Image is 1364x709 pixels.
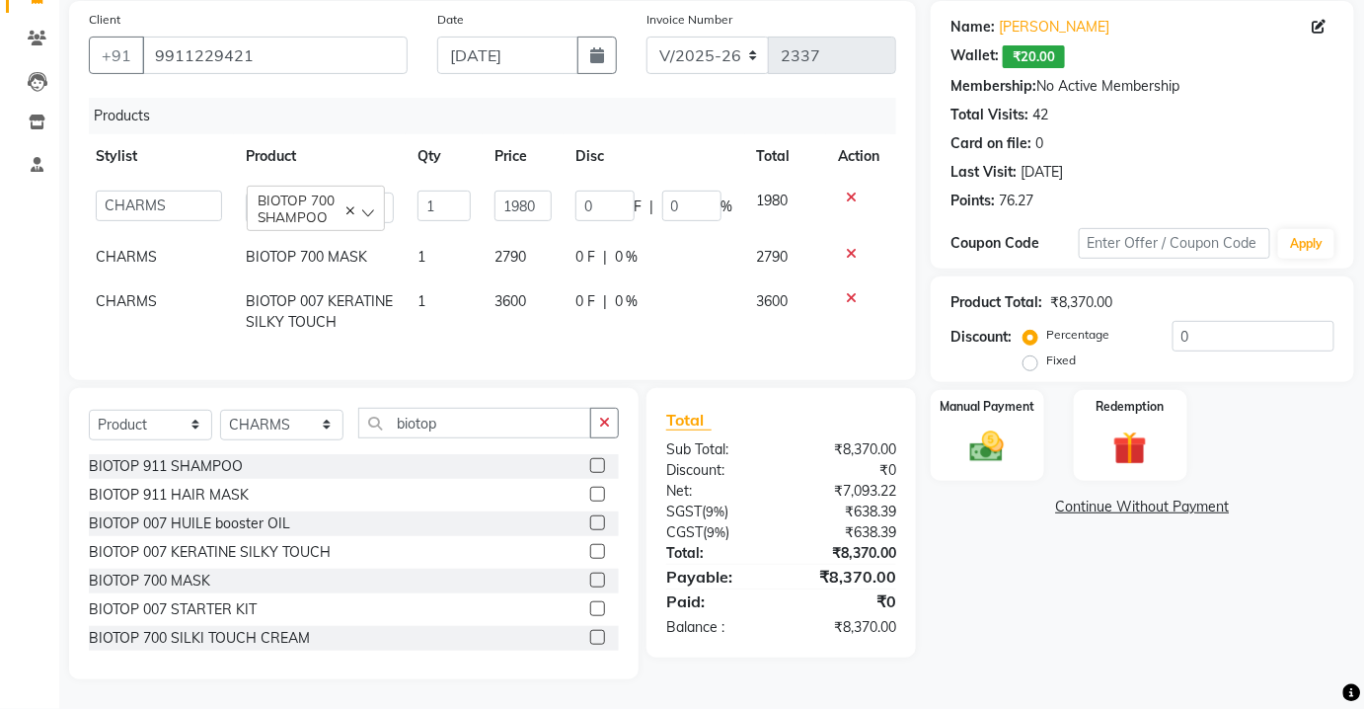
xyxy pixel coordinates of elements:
div: Sub Total: [651,439,782,460]
div: ₹638.39 [781,522,911,543]
div: [DATE] [1021,162,1063,183]
img: _cash.svg [959,428,1015,467]
div: BIOTOP 700 MASK [89,571,210,591]
span: | [603,291,607,312]
span: ₹20.00 [1003,45,1065,68]
div: ( ) [651,502,782,522]
div: ₹0 [781,590,911,613]
span: SGST [666,503,702,520]
span: 9% [706,504,724,519]
div: Last Visit: [950,162,1017,183]
label: Redemption [1097,398,1165,416]
th: Total [745,134,826,179]
span: Total [666,410,712,431]
div: ₹8,370.00 [781,439,911,460]
div: Name: [950,17,995,38]
span: CGST [666,523,703,541]
span: 1 [417,292,425,310]
span: BIOTOP 700 MASK [246,248,367,266]
img: _gift.svg [1102,428,1158,470]
div: BIOTOP 007 HUILE booster OIL [89,513,290,534]
div: BIOTOP 911 HAIR MASK [89,485,249,506]
span: 2790 [757,248,789,266]
span: | [650,197,654,217]
label: Percentage [1046,326,1109,344]
span: 0 F [575,291,595,312]
span: F [635,197,643,217]
label: Manual Payment [940,398,1034,416]
input: Enter Offer / Coupon Code [1079,228,1271,259]
label: Fixed [1046,352,1076,369]
span: 0 % [615,247,639,268]
th: Product [234,134,406,179]
div: ( ) [651,522,782,543]
div: Net: [651,481,782,502]
div: 42 [1032,105,1048,125]
span: 0 F [575,247,595,268]
div: No Active Membership [950,76,1334,97]
div: BIOTOP 007 KERATINE SILKY TOUCH [89,542,331,563]
th: Stylist [84,134,234,179]
button: Apply [1278,229,1334,259]
span: 2790 [494,248,526,266]
div: ₹8,370.00 [781,617,911,638]
div: Discount: [950,327,1012,348]
th: Price [483,134,564,179]
span: 3600 [494,292,526,310]
span: 3600 [757,292,789,310]
span: CHARMS [96,248,157,266]
div: ₹8,370.00 [1050,292,1112,313]
div: Discount: [651,460,782,481]
div: Products [86,98,906,134]
button: +91 [89,37,144,74]
div: Membership: [950,76,1036,97]
div: Coupon Code [950,233,1079,254]
span: BIOTOP 007 KERATINE SILKY TOUCH [246,292,393,331]
div: 0 [1035,133,1043,154]
label: Invoice Number [646,11,732,29]
div: ₹8,370.00 [781,565,911,589]
div: Total: [651,543,782,564]
a: [PERSON_NAME] [999,17,1109,38]
div: ₹0 [781,460,911,481]
div: Points: [950,191,995,211]
div: BIOTOP 007 STARTER KIT [89,599,257,620]
div: Payable: [651,565,782,589]
div: Wallet: [950,45,999,68]
label: Date [437,11,464,29]
a: Continue Without Payment [935,497,1350,517]
div: 76.27 [999,191,1033,211]
div: BIOTOP 700 SILKI TOUCH CREAM [89,628,310,649]
span: CHARMS [96,292,157,310]
div: ₹7,093.22 [781,481,911,502]
th: Action [826,134,891,179]
div: Total Visits: [950,105,1028,125]
label: Client [89,11,120,29]
span: 1 [417,248,425,266]
th: Disc [564,134,745,179]
div: ₹638.39 [781,502,911,522]
div: ₹8,370.00 [781,543,911,564]
div: Paid: [651,590,782,613]
div: BIOTOP 911 SHAMPOO [89,456,243,477]
div: Balance : [651,617,782,638]
span: 1980 [757,192,789,209]
span: BIOTOP 700 SHAMPOO [258,192,335,225]
input: Search by Name/Mobile/Email/Code [142,37,408,74]
div: Card on file: [950,133,1031,154]
th: Qty [406,134,483,179]
input: Search or Scan [358,408,591,438]
div: Product Total: [950,292,1042,313]
span: | [603,247,607,268]
span: % [721,197,733,217]
span: 0 % [615,291,639,312]
span: 9% [707,524,725,540]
